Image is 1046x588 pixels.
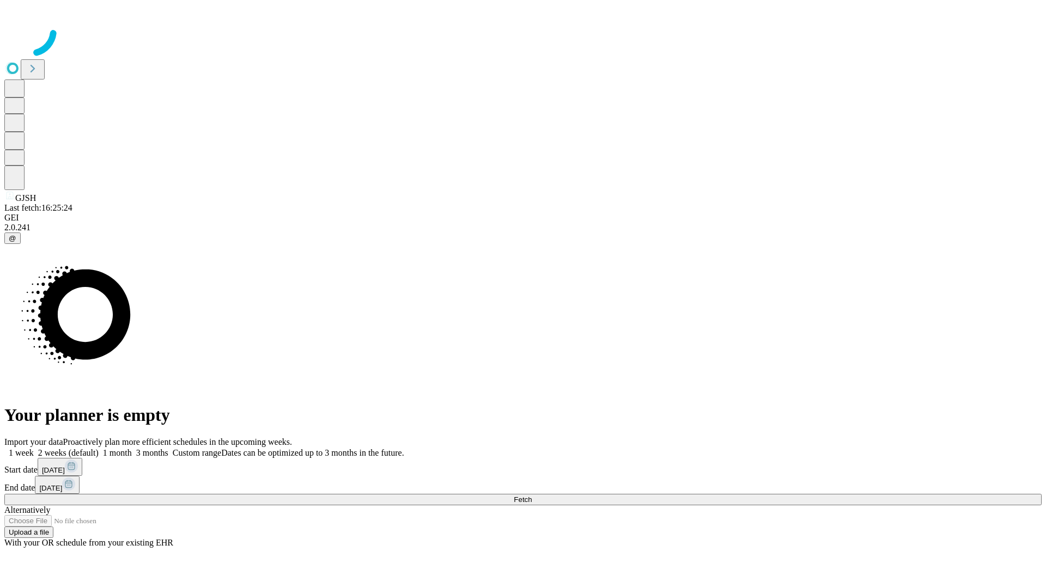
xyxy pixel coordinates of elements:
[221,448,404,457] span: Dates can be optimized up to 3 months in the future.
[4,437,63,446] span: Import your data
[136,448,168,457] span: 3 months
[4,526,53,538] button: Upload a file
[4,232,21,244] button: @
[38,458,82,476] button: [DATE]
[103,448,132,457] span: 1 month
[4,458,1042,476] div: Start date
[42,466,65,474] span: [DATE]
[4,203,72,212] span: Last fetch: 16:25:24
[4,494,1042,505] button: Fetch
[38,448,99,457] span: 2 weeks (default)
[514,495,532,504] span: Fetch
[173,448,221,457] span: Custom range
[4,405,1042,425] h1: Your planner is empty
[15,193,36,203] span: GJSH
[63,437,292,446] span: Proactively plan more efficient schedules in the upcoming weeks.
[9,234,16,242] span: @
[4,213,1042,223] div: GEI
[4,538,173,547] span: With your OR schedule from your existing EHR
[39,484,62,492] span: [DATE]
[4,476,1042,494] div: End date
[35,476,80,494] button: [DATE]
[4,505,50,514] span: Alternatively
[4,223,1042,232] div: 2.0.241
[9,448,34,457] span: 1 week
